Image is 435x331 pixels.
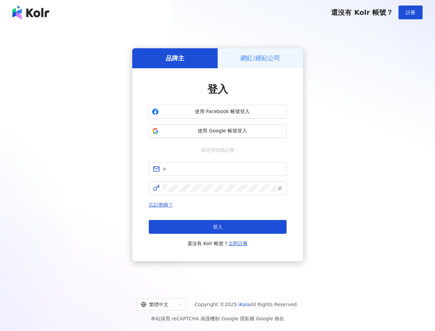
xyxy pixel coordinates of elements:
a: iKala [238,302,250,307]
button: 使用 Google 帳號登入 [149,124,287,138]
span: 還沒有 Kolr 帳號？ [187,239,248,248]
div: 繁體中文 [141,299,176,310]
span: Copyright © 2025 All Rights Reserved. [195,300,298,309]
span: 註冊 [406,10,415,15]
span: 登入 [207,83,228,95]
h5: 網紅/經紀公司 [240,54,280,62]
span: 本站採用 reCAPTCHA 保護機制 [151,314,284,323]
span: 登入 [213,224,222,230]
span: 使用 Google 帳號登入 [162,128,283,134]
span: 或使用信箱註冊 [196,146,239,154]
a: Google 條款 [256,316,284,321]
img: logo [12,6,49,19]
span: | [220,316,221,321]
h5: 品牌主 [166,54,184,62]
button: 登入 [149,220,287,234]
a: 立即註冊 [228,241,248,246]
span: 還沒有 Kolr 帳號？ [331,8,393,17]
a: 忘記密碼？ [149,202,173,208]
a: Google 隱私權 [221,316,255,321]
span: 使用 Facebook 帳號登入 [162,108,283,115]
span: | [255,316,256,321]
button: 使用 Facebook 帳號登入 [149,105,287,119]
button: 註冊 [398,6,423,19]
span: eye-invisible [278,186,282,191]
